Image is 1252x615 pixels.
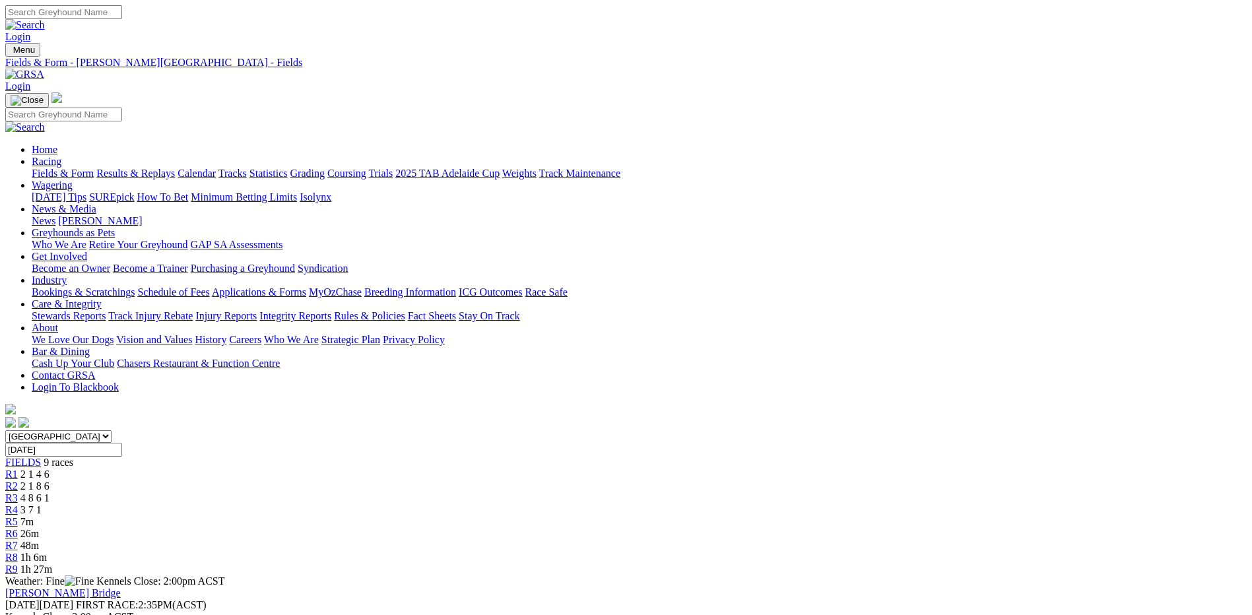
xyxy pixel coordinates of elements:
[32,370,95,381] a: Contact GRSA
[32,286,135,298] a: Bookings & Scratchings
[5,552,18,563] a: R8
[5,57,1247,69] a: Fields & Form - [PERSON_NAME][GEOGRAPHIC_DATA] - Fields
[65,575,94,587] img: Fine
[191,263,295,274] a: Purchasing a Greyhound
[32,239,86,250] a: Who We Are
[32,215,1247,227] div: News & Media
[249,168,288,179] a: Statistics
[502,168,537,179] a: Weights
[383,334,445,345] a: Privacy Policy
[32,168,94,179] a: Fields & Form
[32,227,115,238] a: Greyhounds as Pets
[18,417,29,428] img: twitter.svg
[20,516,34,527] span: 7m
[459,286,522,298] a: ICG Outcomes
[5,31,30,42] a: Login
[44,457,73,468] span: 9 races
[5,69,44,81] img: GRSA
[5,5,122,19] input: Search
[32,191,86,203] a: [DATE] Tips
[32,263,1247,275] div: Get Involved
[32,346,90,357] a: Bar & Dining
[32,334,114,345] a: We Love Our Dogs
[32,310,106,321] a: Stewards Reports
[32,322,58,333] a: About
[20,564,52,575] span: 1h 27m
[32,263,110,274] a: Become an Owner
[5,81,30,92] a: Login
[32,215,55,226] a: News
[32,239,1247,251] div: Greyhounds as Pets
[395,168,500,179] a: 2025 TAB Adelaide Cup
[5,404,16,414] img: logo-grsa-white.png
[5,93,49,108] button: Toggle navigation
[5,492,18,503] span: R3
[5,443,122,457] input: Select date
[321,334,380,345] a: Strategic Plan
[195,334,226,345] a: History
[5,516,18,527] a: R5
[89,191,134,203] a: SUREpick
[96,575,224,587] span: Kennels Close: 2:00pm ACST
[32,156,61,167] a: Racing
[96,168,175,179] a: Results & Replays
[459,310,519,321] a: Stay On Track
[264,334,319,345] a: Who We Are
[20,528,39,539] span: 26m
[5,587,121,599] a: [PERSON_NAME] Bridge
[32,334,1247,346] div: About
[259,310,331,321] a: Integrity Reports
[327,168,366,179] a: Coursing
[108,310,193,321] a: Track Injury Rebate
[137,286,209,298] a: Schedule of Fees
[5,564,18,575] a: R9
[76,599,207,610] span: 2:35PM(ACST)
[539,168,620,179] a: Track Maintenance
[116,334,192,345] a: Vision and Values
[191,191,297,203] a: Minimum Betting Limits
[5,504,18,515] a: R4
[32,298,102,309] a: Care & Integrity
[20,492,49,503] span: 4 8 6 1
[32,191,1247,203] div: Wagering
[5,469,18,480] a: R1
[32,168,1247,179] div: Racing
[20,504,42,515] span: 3 7 1
[5,528,18,539] a: R6
[334,310,405,321] a: Rules & Policies
[20,480,49,492] span: 2 1 8 6
[89,239,188,250] a: Retire Your Greyhound
[117,358,280,369] a: Chasers Restaurant & Function Centre
[58,215,142,226] a: [PERSON_NAME]
[191,239,283,250] a: GAP SA Assessments
[20,469,49,480] span: 2 1 4 6
[309,286,362,298] a: MyOzChase
[113,263,188,274] a: Become a Trainer
[32,310,1247,322] div: Care & Integrity
[5,121,45,133] img: Search
[32,251,87,262] a: Get Involved
[20,552,47,563] span: 1h 6m
[5,540,18,551] a: R7
[13,45,35,55] span: Menu
[218,168,247,179] a: Tracks
[408,310,456,321] a: Fact Sheets
[32,358,114,369] a: Cash Up Your Club
[5,43,40,57] button: Toggle navigation
[32,144,57,155] a: Home
[32,381,119,393] a: Login To Blackbook
[368,168,393,179] a: Trials
[229,334,261,345] a: Careers
[5,457,41,468] a: FIELDS
[5,417,16,428] img: facebook.svg
[178,168,216,179] a: Calendar
[290,168,325,179] a: Grading
[525,286,567,298] a: Race Safe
